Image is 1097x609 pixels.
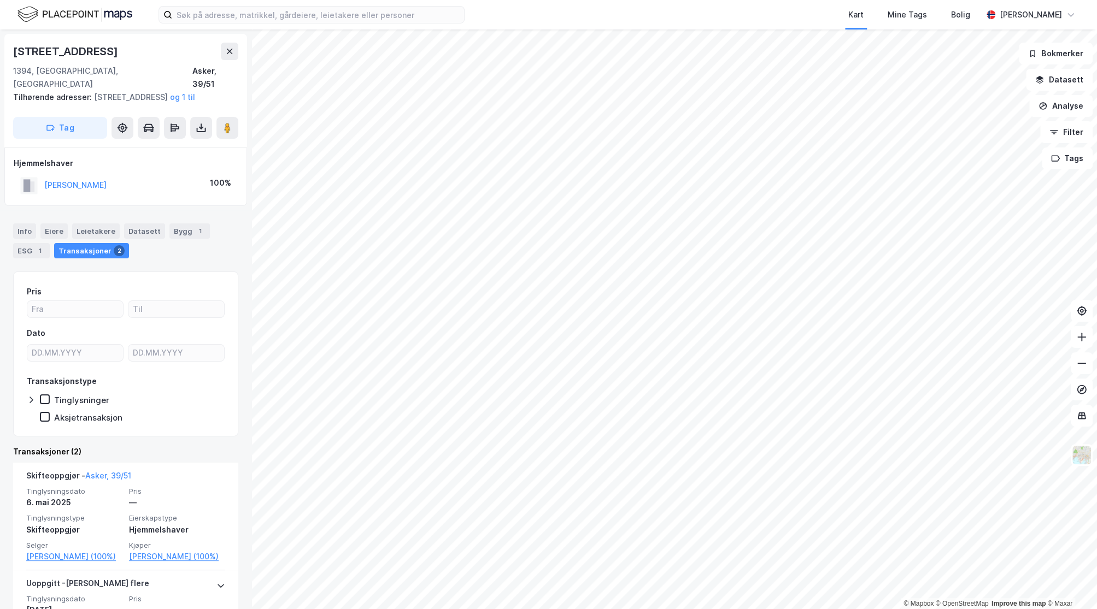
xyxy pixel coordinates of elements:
img: logo.f888ab2527a4732fd821a326f86c7f29.svg [17,5,132,24]
div: Pris [27,285,42,298]
span: Tinglysningsdato [26,487,122,496]
button: Tag [13,117,107,139]
span: Eierskapstype [129,513,225,523]
div: Datasett [124,223,165,239]
a: Asker, 39/51 [85,471,131,480]
input: DD.MM.YYYY [27,345,123,361]
div: Kart [848,8,864,21]
div: ESG [13,243,50,258]
div: Hjemmelshaver [14,157,238,170]
iframe: Chat Widget [1042,557,1097,609]
button: Bokmerker [1019,43,1093,64]
input: Til [128,301,224,317]
div: Uoppgitt - [PERSON_NAME] flere [26,577,149,594]
input: Fra [27,301,123,317]
div: [PERSON_NAME] [1000,8,1062,21]
div: 2 [114,245,125,256]
div: Bygg [169,223,210,239]
div: Transaksjoner (2) [13,445,238,458]
button: Filter [1040,121,1093,143]
a: OpenStreetMap [936,600,989,607]
span: Pris [129,594,225,604]
a: [PERSON_NAME] (100%) [26,550,122,563]
span: Tinglysningsdato [26,594,122,604]
div: Mine Tags [888,8,927,21]
img: Z [1071,445,1092,465]
div: Aksjetransaksjon [54,412,122,423]
div: 6. mai 2025 [26,496,122,509]
div: Transaksjonstype [27,375,97,388]
span: Selger [26,541,122,550]
span: Tinglysningstype [26,513,122,523]
a: Improve this map [992,600,1046,607]
div: [STREET_ADDRESS] [13,43,120,60]
div: [STREET_ADDRESS] [13,91,230,104]
a: Mapbox [904,600,934,607]
div: Info [13,223,36,239]
div: Dato [27,327,45,340]
div: Bolig [951,8,970,21]
div: Kontrollprogram for chat [1042,557,1097,609]
input: Søk på adresse, matrikkel, gårdeiere, leietakere eller personer [172,7,464,23]
div: Asker, 39/51 [192,64,238,91]
div: Tinglysninger [54,395,109,405]
div: Transaksjoner [54,243,129,258]
div: Eiere [40,223,68,239]
span: Tilhørende adresser: [13,92,94,102]
button: Datasett [1026,69,1093,91]
div: Leietakere [72,223,120,239]
div: 100% [210,176,231,190]
div: — [129,496,225,509]
a: [PERSON_NAME] (100%) [129,550,225,563]
span: Kjøper [129,541,225,550]
div: 1 [195,226,206,236]
div: 1394, [GEOGRAPHIC_DATA], [GEOGRAPHIC_DATA] [13,64,192,91]
button: Analyse [1029,95,1093,117]
span: Pris [129,487,225,496]
div: Hjemmelshaver [129,523,225,536]
div: Skifteoppgjør - [26,469,131,487]
div: 1 [34,245,45,256]
div: Skifteoppgjør [26,523,122,536]
button: Tags [1042,147,1093,169]
input: DD.MM.YYYY [128,345,224,361]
